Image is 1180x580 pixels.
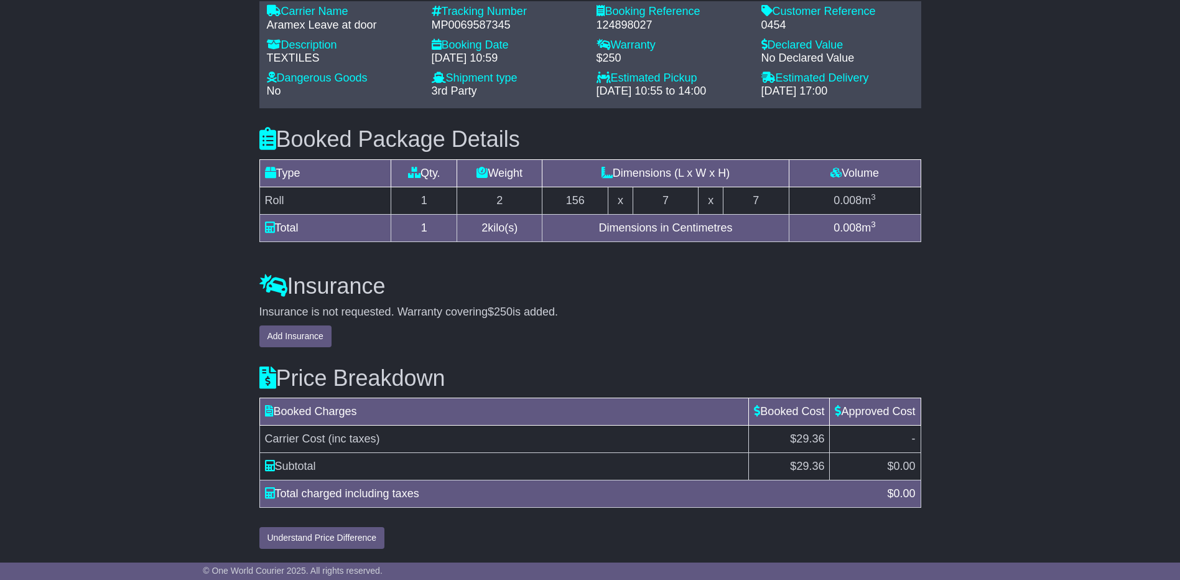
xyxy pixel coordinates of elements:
[749,453,830,480] td: $
[893,487,915,500] span: 0.00
[871,192,876,202] sup: 3
[432,5,584,19] div: Tracking Number
[432,39,584,52] div: Booking Date
[790,433,824,445] span: $29.36
[761,19,914,32] div: 0454
[597,52,749,65] div: $250
[259,187,391,214] td: Roll
[542,214,789,241] td: Dimensions in Centimetres
[761,52,914,65] div: No Declared Value
[391,159,457,187] td: Qty.
[830,453,921,480] td: $
[267,72,419,85] div: Dangerous Goods
[259,214,391,241] td: Total
[761,5,914,19] div: Customer Reference
[259,453,749,480] td: Subtotal
[267,5,419,19] div: Carrier Name
[267,39,419,52] div: Description
[259,398,749,426] td: Booked Charges
[259,306,921,319] div: Insurance is not requested. Warranty covering is added.
[597,72,749,85] div: Estimated Pickup
[259,527,385,549] button: Understand Price Difference
[432,19,584,32] div: MP0069587345
[259,366,921,391] h3: Price Breakdown
[749,398,830,426] td: Booked Cost
[542,187,608,214] td: 156
[457,187,542,214] td: 2
[267,52,419,65] div: TEXTILES
[259,485,881,502] div: Total charged including taxes
[796,460,824,472] span: 29.36
[432,52,584,65] div: [DATE] 10:59
[761,39,914,52] div: Declared Value
[723,187,789,214] td: 7
[328,433,380,445] span: (inc taxes)
[893,460,915,472] span: 0.00
[259,159,391,187] td: Type
[699,187,723,214] td: x
[789,214,921,241] td: m
[789,159,921,187] td: Volume
[391,187,457,214] td: 1
[432,85,477,97] span: 3rd Party
[912,433,916,445] span: -
[830,398,921,426] td: Approved Cost
[834,222,862,234] span: 0.008
[871,220,876,229] sup: 3
[259,325,332,347] button: Add Insurance
[789,187,921,214] td: m
[391,214,457,241] td: 1
[761,85,914,98] div: [DATE] 17:00
[488,306,513,318] span: $250
[259,127,921,152] h3: Booked Package Details
[608,187,633,214] td: x
[259,274,921,299] h3: Insurance
[834,194,862,207] span: 0.008
[267,19,419,32] div: Aramex Leave at door
[597,5,749,19] div: Booking Reference
[457,159,542,187] td: Weight
[432,72,584,85] div: Shipment type
[267,85,281,97] span: No
[597,39,749,52] div: Warranty
[597,85,749,98] div: [DATE] 10:55 to 14:00
[597,19,749,32] div: 124898027
[457,214,542,241] td: kilo(s)
[481,222,488,234] span: 2
[633,187,699,214] td: 7
[265,433,325,445] span: Carrier Cost
[881,485,921,502] div: $
[542,159,789,187] td: Dimensions (L x W x H)
[203,566,383,576] span: © One World Courier 2025. All rights reserved.
[761,72,914,85] div: Estimated Delivery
